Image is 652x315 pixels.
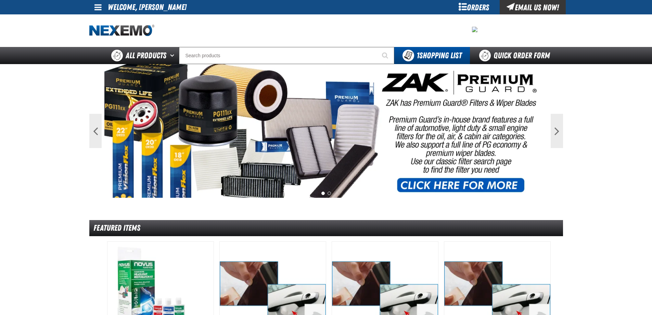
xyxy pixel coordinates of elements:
[377,47,394,64] button: Start Searching
[89,220,563,236] div: Featured Items
[551,114,563,148] button: Next
[104,64,548,198] img: PG Filters & Wipers
[321,192,325,195] button: 1 of 2
[417,51,419,60] strong: 1
[126,49,166,62] span: All Products
[328,192,331,195] button: 2 of 2
[470,47,563,64] a: Quick Order Form
[472,27,477,32] img: 3582f5c71ed677d1cb1f42fc97e79ade.jpeg
[394,47,470,64] button: You have 1 Shopping List. Open to view details
[89,25,154,37] img: Nexemo logo
[179,47,394,64] input: Search
[168,47,179,64] button: Open All Products pages
[417,51,462,60] span: Shopping List
[89,114,102,148] button: Previous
